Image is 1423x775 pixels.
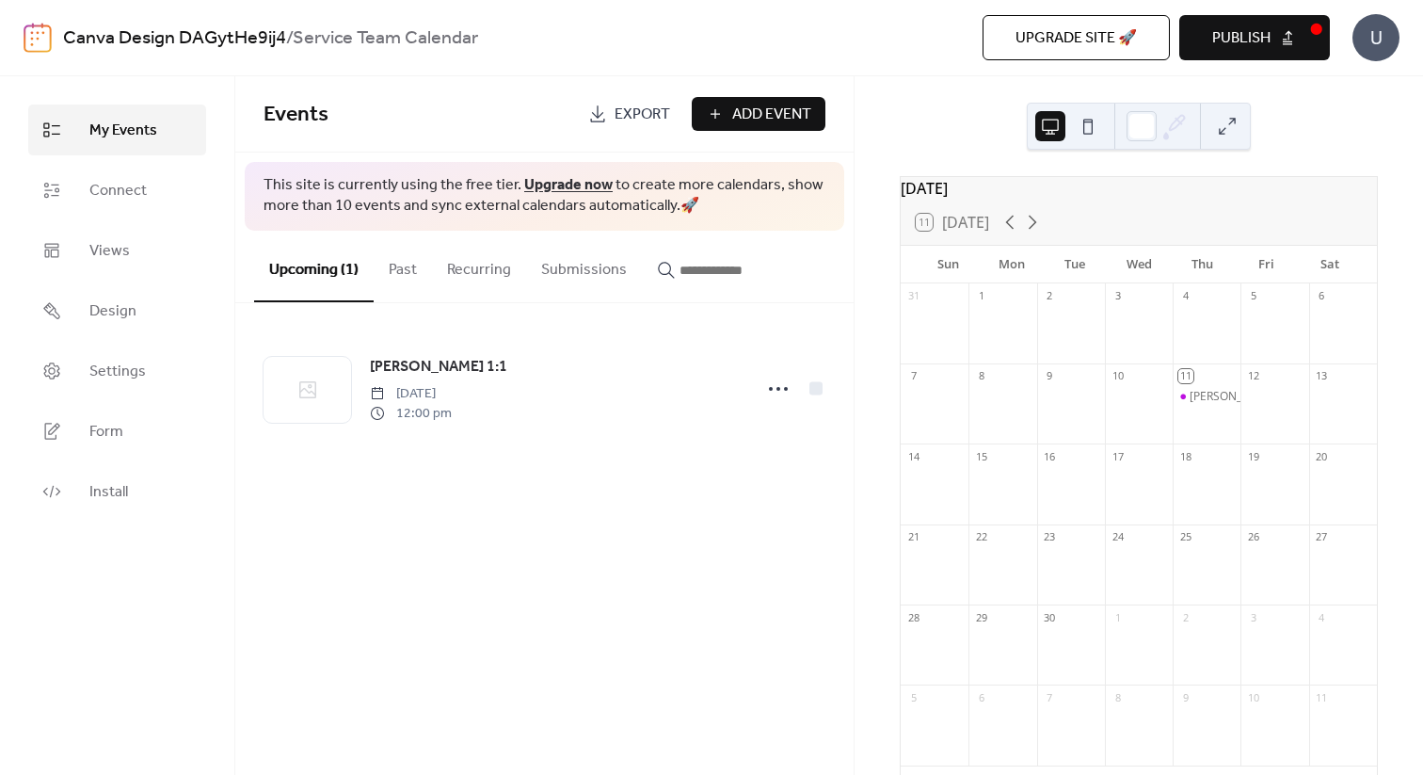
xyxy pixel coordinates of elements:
[906,530,920,544] div: 21
[1043,690,1057,704] div: 7
[370,404,452,424] span: 12:00 pm
[692,97,825,131] button: Add Event
[370,356,507,379] span: [PERSON_NAME] 1:1
[906,289,920,303] div: 31
[1212,27,1271,50] span: Publish
[1043,449,1057,463] div: 16
[1043,289,1057,303] div: 2
[28,466,206,517] a: Install
[1043,610,1057,624] div: 30
[1315,289,1329,303] div: 6
[89,300,136,323] span: Design
[1246,369,1260,383] div: 12
[1107,246,1171,283] div: Wed
[901,177,1377,200] div: [DATE]
[370,355,507,379] a: [PERSON_NAME] 1:1
[1315,530,1329,544] div: 27
[1315,369,1329,383] div: 13
[1246,610,1260,624] div: 3
[1015,27,1137,50] span: Upgrade site 🚀
[24,23,52,53] img: logo
[89,180,147,202] span: Connect
[1246,289,1260,303] div: 5
[1111,530,1125,544] div: 24
[1298,246,1362,283] div: Sat
[974,289,988,303] div: 1
[1246,690,1260,704] div: 10
[1178,530,1192,544] div: 25
[1235,246,1299,283] div: Fri
[974,449,988,463] div: 15
[526,231,642,300] button: Submissions
[89,421,123,444] span: Form
[1111,610,1125,624] div: 1
[28,406,206,457] a: Form
[974,610,988,624] div: 29
[63,21,286,57] a: Canva Design DAGytHe9ij4
[1178,449,1192,463] div: 18
[524,170,613,200] a: Upgrade now
[1171,246,1235,283] div: Thu
[432,231,526,300] button: Recurring
[974,530,988,544] div: 22
[732,104,811,126] span: Add Event
[1111,449,1125,463] div: 17
[28,346,206,396] a: Settings
[1178,690,1192,704] div: 9
[1315,690,1329,704] div: 11
[974,690,988,704] div: 6
[374,231,432,300] button: Past
[28,285,206,336] a: Design
[974,369,988,383] div: 8
[28,225,206,276] a: Views
[1178,369,1192,383] div: 11
[370,384,452,404] span: [DATE]
[254,231,374,302] button: Upcoming (1)
[1044,246,1108,283] div: Tue
[916,246,980,283] div: Sun
[264,175,825,218] span: This site is currently using the free tier. to create more calendars, show more than 10 events an...
[264,94,328,136] span: Events
[1111,690,1125,704] div: 8
[1352,14,1399,61] div: U
[1246,530,1260,544] div: 26
[906,610,920,624] div: 28
[906,690,920,704] div: 5
[1111,369,1125,383] div: 10
[28,105,206,155] a: My Events
[1178,610,1192,624] div: 2
[89,481,128,504] span: Install
[1190,389,1297,405] div: [PERSON_NAME] 1:1
[1043,369,1057,383] div: 9
[906,369,920,383] div: 7
[1315,449,1329,463] div: 20
[1315,610,1329,624] div: 4
[1179,15,1330,60] button: Publish
[1111,289,1125,303] div: 3
[574,97,684,131] a: Export
[983,15,1170,60] button: Upgrade site 🚀
[89,120,157,142] span: My Events
[615,104,670,126] span: Export
[906,449,920,463] div: 14
[1043,530,1057,544] div: 23
[89,240,130,263] span: Views
[293,21,478,57] b: Service Team Calendar
[286,21,293,57] b: /
[89,361,146,383] span: Settings
[1178,289,1192,303] div: 4
[980,246,1044,283] div: Mon
[1246,449,1260,463] div: 19
[28,165,206,216] a: Connect
[1173,389,1240,405] div: Sarah 1:1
